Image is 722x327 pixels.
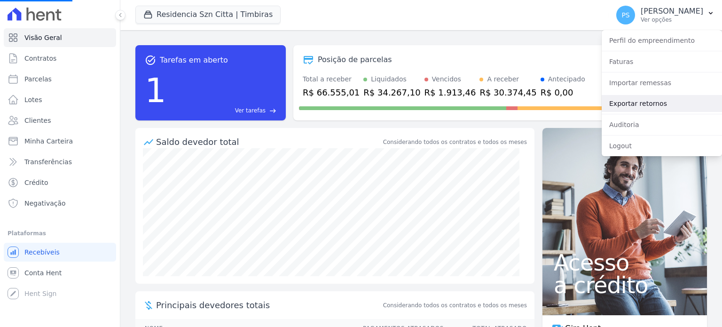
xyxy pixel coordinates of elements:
[641,16,703,24] p: Ver opções
[24,74,52,84] span: Parcelas
[24,247,60,257] span: Recebíveis
[554,274,696,296] span: a crédito
[4,70,116,88] a: Parcelas
[4,49,116,68] a: Contratos
[371,74,407,84] div: Liquidados
[4,243,116,262] a: Recebíveis
[424,86,476,99] div: R$ 1.913,46
[156,299,381,311] span: Principais devedores totais
[24,199,66,208] span: Negativação
[4,194,116,213] a: Negativação
[602,116,722,133] a: Auditoria
[4,90,116,109] a: Lotes
[641,7,703,16] p: [PERSON_NAME]
[145,66,166,115] div: 1
[235,106,266,115] span: Ver tarefas
[541,86,585,99] div: R$ 0,00
[145,55,156,66] span: task_alt
[269,107,276,114] span: east
[24,136,73,146] span: Minha Carteira
[479,86,536,99] div: R$ 30.374,45
[4,111,116,130] a: Clientes
[621,12,629,18] span: PS
[303,86,360,99] div: R$ 66.555,01
[602,74,722,91] a: Importar remessas
[8,228,112,239] div: Plataformas
[548,74,585,84] div: Antecipado
[318,54,392,65] div: Posição de parcelas
[4,132,116,151] a: Minha Carteira
[24,54,56,63] span: Contratos
[4,28,116,47] a: Visão Geral
[303,74,360,84] div: Total a receber
[24,157,72,167] span: Transferências
[24,178,48,187] span: Crédito
[602,53,722,70] a: Faturas
[156,136,381,148] div: Saldo devedor total
[24,33,62,42] span: Visão Geral
[135,6,281,24] button: Residencia Szn Citta | Timbiras
[383,301,527,310] span: Considerando todos os contratos e todos os meses
[4,263,116,282] a: Conta Hent
[432,74,461,84] div: Vencidos
[24,268,62,278] span: Conta Hent
[24,116,51,125] span: Clientes
[554,251,696,274] span: Acesso
[609,2,722,28] button: PS [PERSON_NAME] Ver opções
[4,152,116,171] a: Transferências
[383,138,527,146] div: Considerando todos os contratos e todos os meses
[24,95,42,104] span: Lotes
[602,32,722,49] a: Perfil do empreendimento
[170,106,276,115] a: Ver tarefas east
[602,95,722,112] a: Exportar retornos
[602,137,722,154] a: Logout
[363,86,420,99] div: R$ 34.267,10
[160,55,228,66] span: Tarefas em aberto
[4,173,116,192] a: Crédito
[487,74,519,84] div: A receber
